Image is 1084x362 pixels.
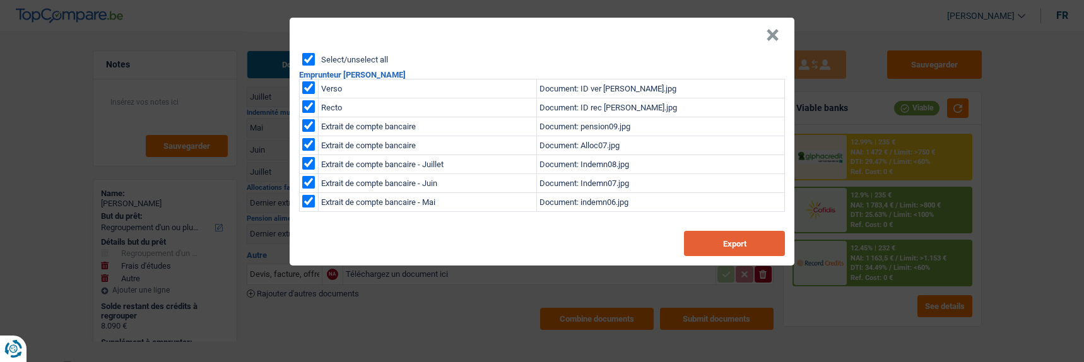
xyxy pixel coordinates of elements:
[319,155,537,174] td: Extrait de compte bancaire - Juillet
[766,29,779,42] button: Close
[537,79,785,98] td: Document: ID ver [PERSON_NAME].jpg
[537,174,785,193] td: Document: Indemn07.jpg
[537,98,785,117] td: Document: ID rec [PERSON_NAME].jpg
[319,136,537,155] td: Extrait de compte bancaire
[319,193,537,212] td: Extrait de compte bancaire - Mai
[319,98,537,117] td: Recto
[684,231,785,256] button: Export
[319,117,537,136] td: Extrait de compte bancaire
[537,117,785,136] td: Document: pension09.jpg
[299,71,785,79] h2: Emprunteur [PERSON_NAME]
[537,193,785,212] td: Document: indemn06.jpg
[319,174,537,193] td: Extrait de compte bancaire - Juin
[537,155,785,174] td: Document: Indemn08.jpg
[319,79,537,98] td: Verso
[537,136,785,155] td: Document: Alloc07.jpg
[321,55,388,64] label: Select/unselect all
